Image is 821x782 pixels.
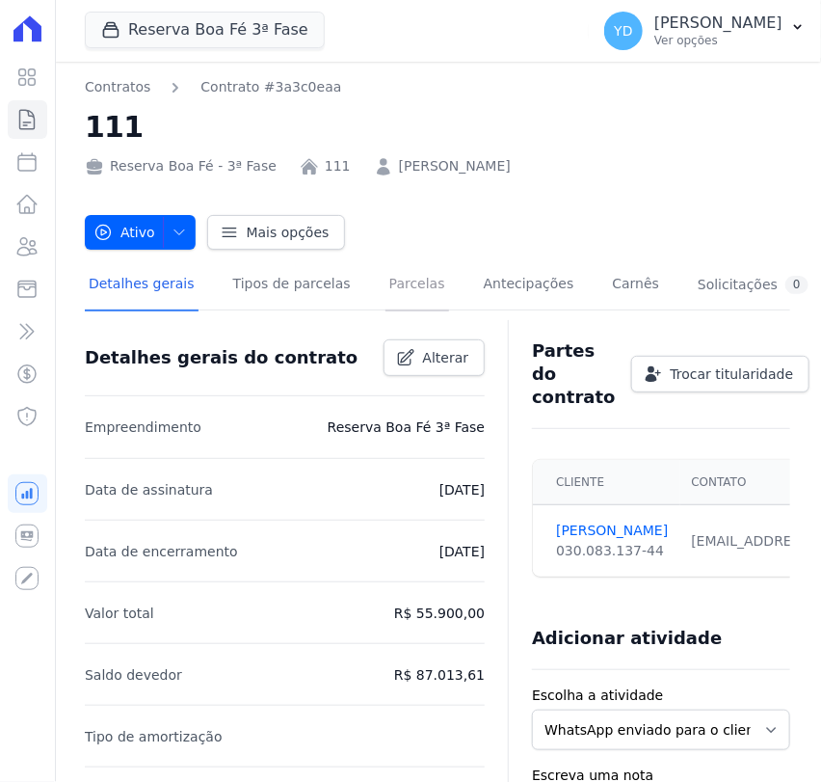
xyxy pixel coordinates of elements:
p: Data de encerramento [85,540,238,563]
p: Saldo devedor [85,663,182,687]
a: [PERSON_NAME] [399,156,511,176]
p: [DATE] [439,478,485,501]
h3: Detalhes gerais do contrato [85,346,358,369]
div: Reserva Boa Fé - 3ª Fase [85,156,277,176]
button: Ativo [85,215,196,250]
a: [PERSON_NAME] [556,521,668,541]
a: Solicitações0 [694,260,812,311]
a: Parcelas [385,260,449,311]
p: R$ 55.900,00 [394,602,485,625]
h3: Adicionar atividade [532,627,722,650]
a: Trocar titularidade [631,356,810,392]
a: Tipos de parcelas [229,260,355,311]
h2: 111 [85,105,790,148]
p: Ver opções [654,33,782,48]
p: Valor total [85,602,154,625]
a: Carnês [608,260,663,311]
a: Contrato #3a3c0eaa [200,77,341,97]
label: Escolha a atividade [532,686,790,706]
a: Contratos [85,77,150,97]
p: Empreendimento [85,416,201,439]
div: 0 [785,276,808,294]
div: Solicitações [698,276,808,294]
p: [PERSON_NAME] [654,13,782,33]
span: Mais opções [247,223,330,242]
p: Tipo de amortização [85,725,223,748]
button: YD [PERSON_NAME] Ver opções [589,4,821,58]
span: Alterar [423,348,469,367]
p: R$ 87.013,61 [394,663,485,687]
nav: Breadcrumb [85,77,790,97]
a: Alterar [384,339,486,376]
a: Antecipações [480,260,578,311]
a: Detalhes gerais [85,260,199,311]
div: 030.083.137-44 [556,541,668,561]
a: 111 [325,156,351,176]
span: YD [614,24,632,38]
span: Trocar titularidade [671,364,794,384]
h3: Partes do contrato [532,339,615,409]
p: Reserva Boa Fé 3ª Fase [328,416,485,439]
p: Data de assinatura [85,478,213,501]
th: Cliente [533,460,679,505]
button: Reserva Boa Fé 3ª Fase [85,12,325,48]
span: Ativo [93,215,155,250]
nav: Breadcrumb [85,77,341,97]
a: Mais opções [207,215,346,250]
p: [DATE] [439,540,485,563]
